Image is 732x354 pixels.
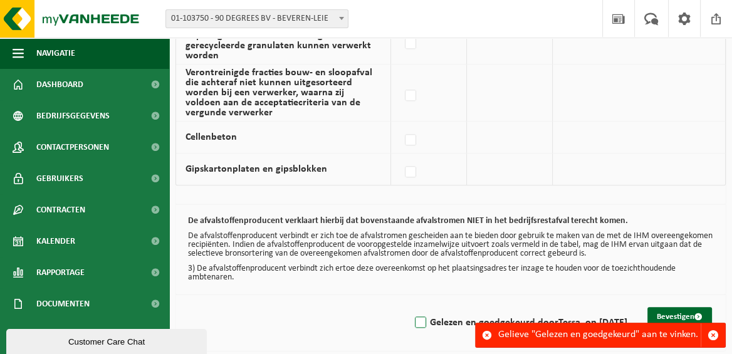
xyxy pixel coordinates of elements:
[647,307,712,327] button: Bevestigen
[498,323,701,347] div: Gelieve "Gelezen en goedgekeurd" aan te vinken.
[188,264,713,282] p: 3) De afvalstoffenproducent verbindt zich ertoe deze overeenkomst op het plaatsingsadres ter inza...
[36,38,75,69] span: Navigatie
[558,318,585,328] strong: Tessa .
[186,21,371,61] label: Funderingsmaterialen die niet conform de bepalingen van het eenheidsreglement gerecycleerde granu...
[186,164,327,174] label: Gipskartonplaten en gipsblokken
[36,100,110,132] span: Bedrijfsgegevens
[188,216,628,226] b: De afvalstoffenproducent verklaart hierbij dat bovenstaande afvalstromen NIET in het bedrijfsrest...
[186,68,372,118] label: Verontreinigde fracties bouw- en sloopafval die achteraf niet kunnen uitgesorteerd worden bij een...
[165,9,348,28] span: 01-103750 - 90 DEGREES BV - BEVEREN-LEIE
[36,320,93,351] span: Product Shop
[36,194,85,226] span: Contracten
[412,313,627,332] label: Gelezen en goedgekeurd door op [DATE]
[186,132,237,142] label: Cellenbeton
[36,132,109,163] span: Contactpersonen
[188,232,713,258] p: De afvalstoffenproducent verbindt er zich toe de afvalstromen gescheiden aan te bieden door gebru...
[166,10,348,28] span: 01-103750 - 90 DEGREES BV - BEVEREN-LEIE
[6,326,209,354] iframe: chat widget
[36,257,85,288] span: Rapportage
[36,288,90,320] span: Documenten
[36,226,75,257] span: Kalender
[36,163,83,194] span: Gebruikers
[36,69,83,100] span: Dashboard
